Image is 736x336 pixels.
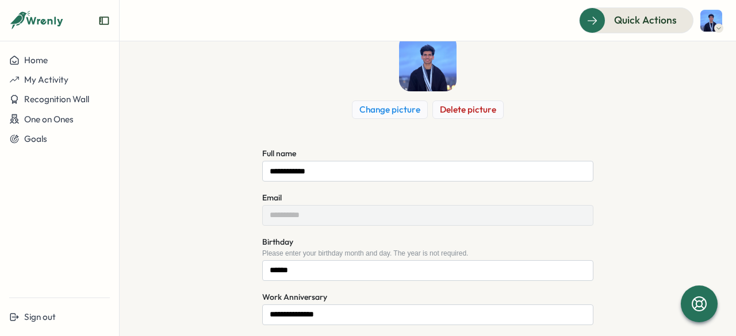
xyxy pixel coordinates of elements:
span: Sign out [24,311,56,322]
span: Goals [24,133,47,144]
span: Quick Actions [614,13,677,28]
img: Chirag Patel [700,10,722,32]
label: Birthday [262,236,293,249]
span: My Activity [24,74,68,85]
div: Please enter your birthday month and day. The year is not required. [262,249,593,257]
span: Home [24,55,48,65]
button: Change picture [352,101,428,119]
button: Expand sidebar [98,15,110,26]
label: Email [262,192,282,204]
label: Full name [262,148,296,160]
button: Quick Actions [579,7,693,33]
label: Work Anniversary [262,291,327,304]
button: Delete picture [432,101,504,119]
img: Chirag Patel [399,34,457,91]
span: Recognition Wall [24,94,89,105]
span: One on Ones [24,114,74,125]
